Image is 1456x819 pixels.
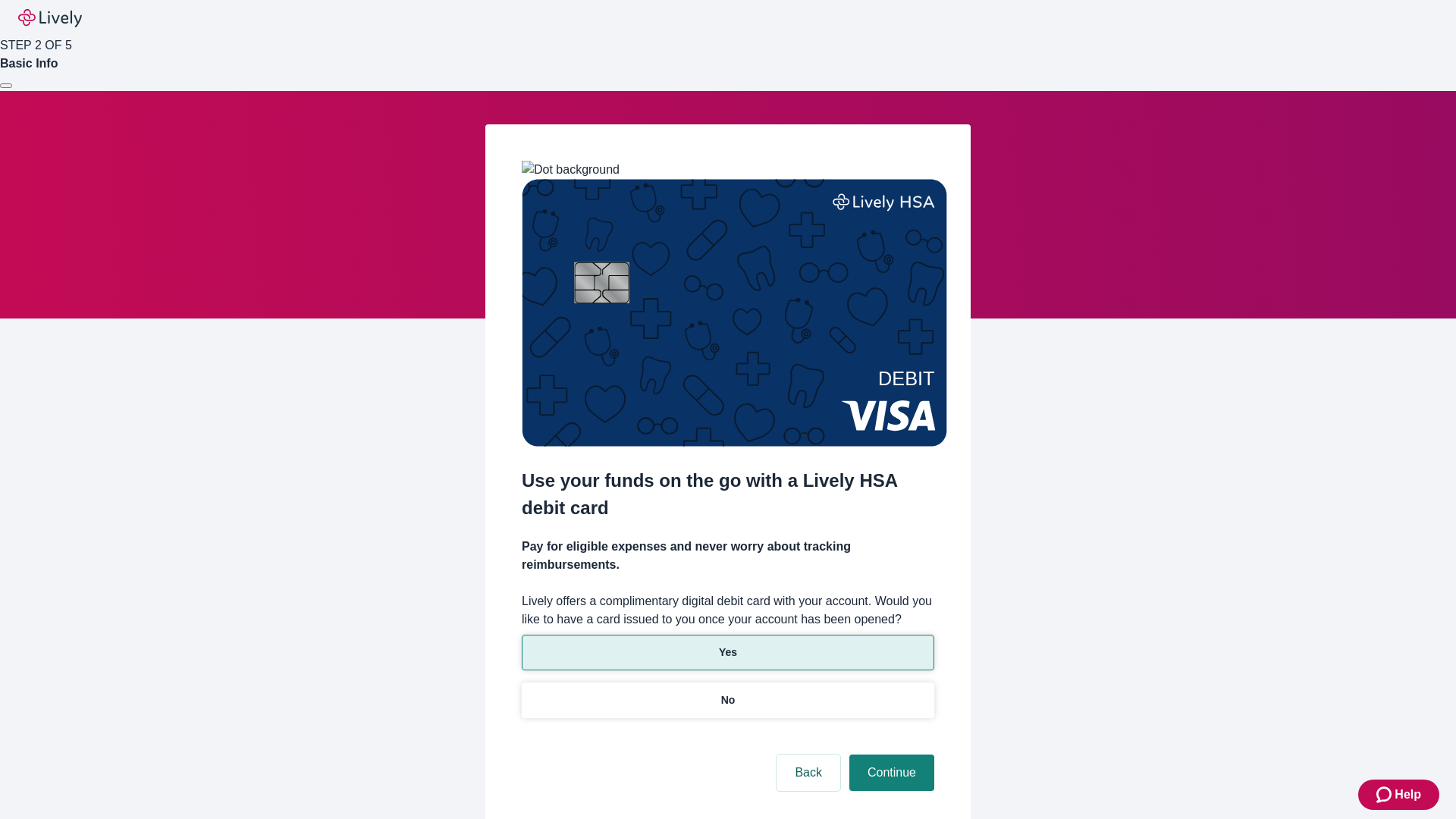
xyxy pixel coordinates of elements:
[522,592,934,629] label: Lively offers a complimentary digital debit card with your account. Would you like to have a card...
[522,161,620,179] img: Dot background
[522,635,934,670] button: Yes
[777,755,840,791] button: Back
[719,645,737,661] p: Yes
[721,692,736,708] p: No
[522,179,947,447] img: Debit card
[1395,786,1421,804] span: Help
[522,682,934,718] button: No
[1376,786,1395,804] svg: Zendesk support icon
[522,538,934,574] h4: Pay for eligible expenses and never worry about tracking reimbursements.
[18,9,82,27] img: Lively
[849,755,934,791] button: Continue
[1358,780,1439,810] button: Zendesk support iconHelp
[522,467,934,522] h2: Use your funds on the go with a Lively HSA debit card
